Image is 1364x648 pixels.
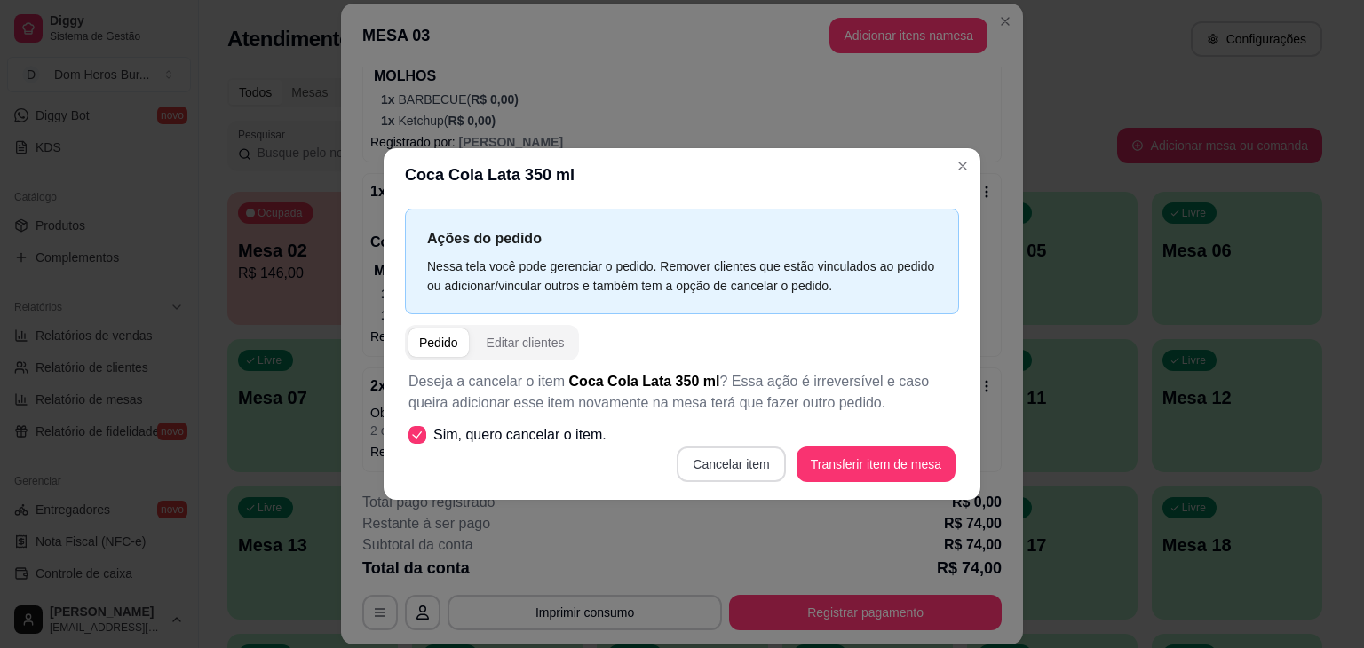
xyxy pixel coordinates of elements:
div: Editar clientes [487,334,565,352]
button: Transferir item de mesa [797,446,956,482]
p: Deseja a cancelar o item ? Essa ação é irreversível e caso queira adicionar esse item novamente n... [408,371,956,414]
div: Pedido [419,334,458,352]
button: Close [948,152,977,180]
div: Nessa tela você pode gerenciar o pedido. Remover clientes que estão vinculados ao pedido ou adici... [427,257,937,296]
button: Cancelar item [677,446,785,482]
span: Sim, quero cancelar o item. [433,424,607,446]
header: Coca Cola Lata 350 ml [384,148,980,202]
p: Ações do pedido [427,227,937,249]
span: Coca Cola Lata 350 ml [569,374,720,389]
